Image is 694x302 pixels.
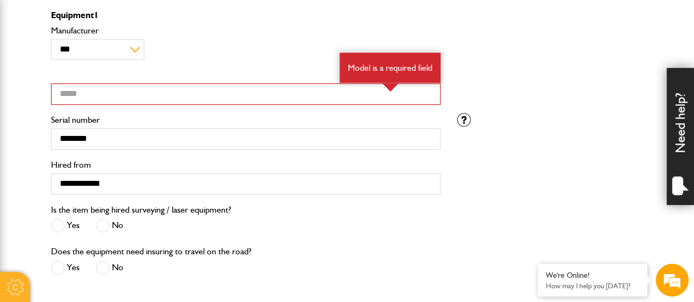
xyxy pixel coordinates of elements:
[51,261,80,275] label: Yes
[96,261,123,275] label: No
[51,26,441,35] label: Manufacturer
[51,161,441,169] label: Hired from
[340,53,441,83] div: Model is a required field
[546,271,639,280] div: We're Online!
[667,68,694,205] div: Need help?
[96,219,123,232] label: No
[51,206,231,214] label: Is the item being hired surveying / laser equipment?
[51,11,441,20] p: Equipment
[51,116,441,124] label: Serial number
[382,83,399,92] img: error-box-arrow.svg
[51,247,251,256] label: Does the equipment need insuring to travel on the road?
[94,10,99,20] span: 1
[546,282,639,290] p: How may I help you today?
[51,219,80,232] label: Yes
